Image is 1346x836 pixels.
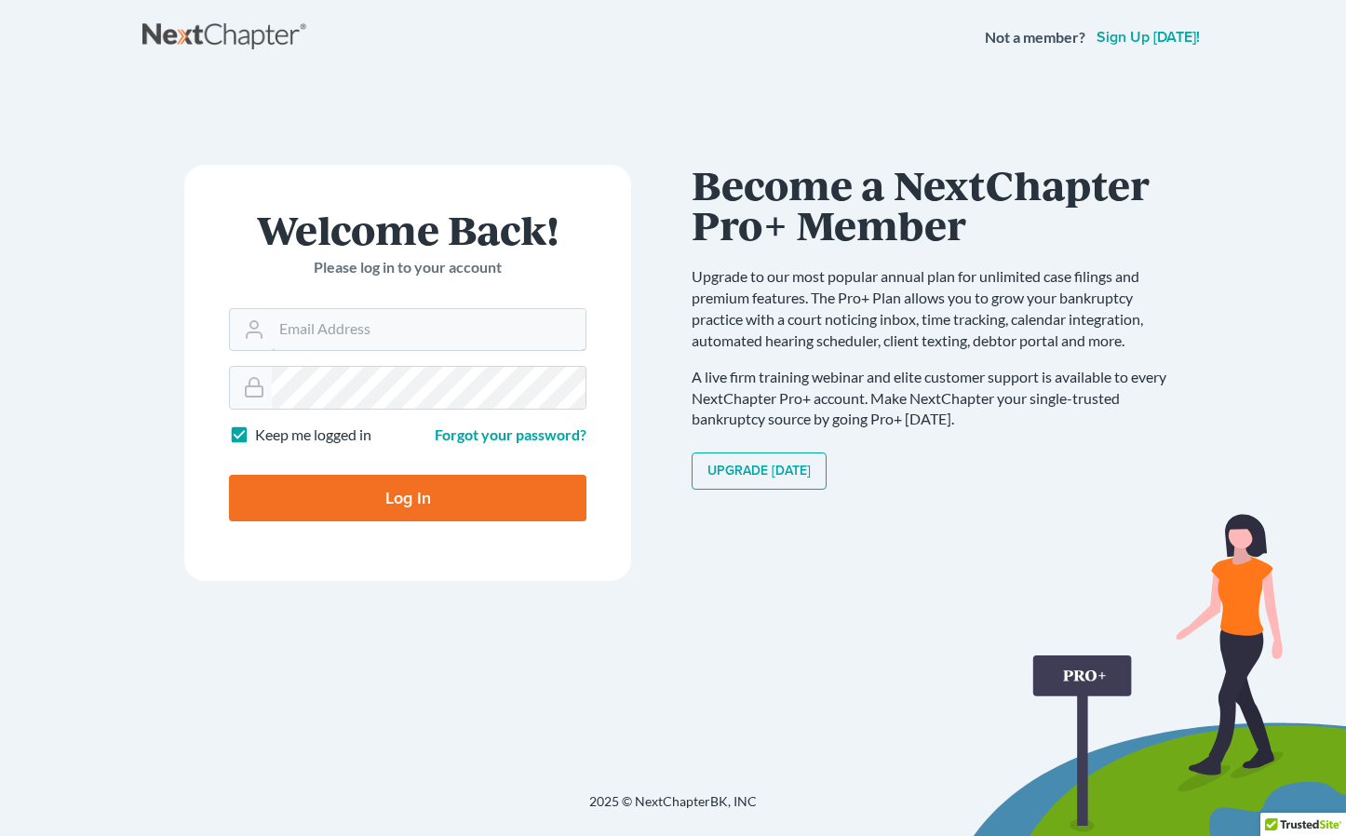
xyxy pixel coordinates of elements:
a: Forgot your password? [435,425,586,443]
input: Log In [229,475,586,521]
a: Sign up [DATE]! [1093,30,1204,45]
input: Email Address [272,309,586,350]
h1: Welcome Back! [229,209,586,249]
p: Please log in to your account [229,257,586,278]
strong: Not a member? [985,27,1085,48]
a: Upgrade [DATE] [692,452,827,490]
h1: Become a NextChapter Pro+ Member [692,165,1185,244]
p: A live firm training webinar and elite customer support is available to every NextChapter Pro+ ac... [692,367,1185,431]
div: 2025 © NextChapterBK, INC [142,792,1204,826]
label: Keep me logged in [255,425,371,446]
p: Upgrade to our most popular annual plan for unlimited case filings and premium features. The Pro+... [692,266,1185,351]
